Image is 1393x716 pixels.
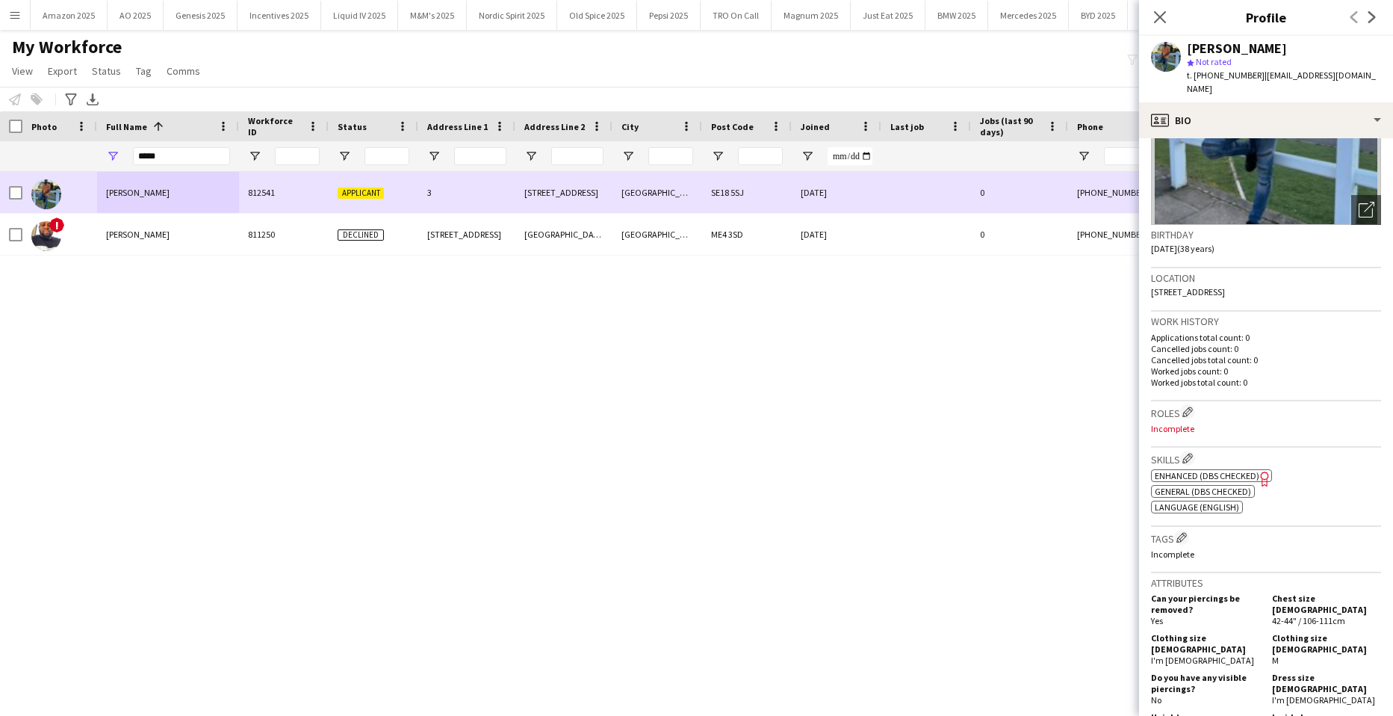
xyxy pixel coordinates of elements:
span: M [1272,655,1279,666]
span: [STREET_ADDRESS] [1151,286,1225,297]
a: Export [42,61,83,81]
h5: Chest size [DEMOGRAPHIC_DATA] [1272,593,1381,615]
span: Declined [338,229,384,241]
div: [DATE] [792,214,881,255]
span: Enhanced (DBS Checked) [1155,470,1259,481]
button: Open Filter Menu [248,149,261,163]
span: Status [92,64,121,78]
h3: Attributes [1151,576,1381,590]
p: Cancelled jobs count: 0 [1151,343,1381,354]
input: Phone Filter Input [1104,147,1250,165]
h5: Do you have any visible piercings? [1151,672,1260,694]
img: AKINKUNMI TAIWO [31,179,61,209]
span: Photo [31,121,57,132]
a: Status [86,61,127,81]
span: View [12,64,33,78]
span: Yes [1151,615,1163,626]
span: Post Code [711,121,754,132]
span: Applicant [338,188,384,199]
span: No [1151,694,1161,706]
button: Old Spice 2025 [557,1,637,30]
div: [PHONE_NUMBER] [1068,172,1259,213]
div: [GEOGRAPHIC_DATA] [612,172,702,213]
h3: Roles [1151,404,1381,420]
div: SE18 5SJ [702,172,792,213]
button: Open Filter Menu [801,149,814,163]
span: Joined [801,121,830,132]
button: Amazon 2025 [31,1,108,30]
button: Incentives 2025 [238,1,321,30]
input: Joined Filter Input [828,147,872,165]
span: Phone [1077,121,1103,132]
div: [PHONE_NUMBER] [1068,214,1259,255]
span: [DATE] (38 years) [1151,243,1214,254]
h5: Dress size [DEMOGRAPHIC_DATA] [1272,672,1381,694]
span: I'm [DEMOGRAPHIC_DATA] [1151,655,1254,666]
app-action-btn: Advanced filters [62,90,80,108]
span: Export [48,64,77,78]
span: ! [49,217,64,232]
h3: Profile [1139,7,1393,27]
div: [DATE] [792,172,881,213]
div: [STREET_ADDRESS] [418,214,515,255]
span: Comms [167,64,200,78]
span: Language (English) [1155,501,1239,513]
button: Open Filter Menu [1077,149,1090,163]
span: [PERSON_NAME] [106,229,170,240]
input: Status Filter Input [364,147,409,165]
h3: Location [1151,271,1381,285]
p: Cancelled jobs total count: 0 [1151,354,1381,365]
div: 3 [418,172,515,213]
span: | [EMAIL_ADDRESS][DOMAIN_NAME] [1187,70,1376,94]
button: BYD 2025 [1069,1,1128,30]
p: Incomplete [1151,549,1381,560]
span: I'm [DEMOGRAPHIC_DATA] [1272,694,1375,706]
button: Open Filter Menu [524,149,538,163]
span: City [621,121,639,132]
button: TRO On Call [701,1,772,30]
button: Magnum 2025 [772,1,851,30]
button: Open Filter Menu [711,149,725,163]
span: Last job [890,121,924,132]
h3: Tags [1151,530,1381,546]
input: Address Line 2 Filter Input [551,147,604,165]
div: [PERSON_NAME] [1187,42,1287,55]
button: Open Filter Menu [427,149,441,163]
div: 812541 [239,172,329,213]
h3: Birthday [1151,228,1381,241]
span: 42-44" / 106-111cm [1272,615,1345,626]
div: Open photos pop-in [1351,195,1381,225]
app-action-btn: Export XLSX [84,90,102,108]
p: Applications total count: 0 [1151,332,1381,343]
button: M&M's 2025 [398,1,467,30]
span: Address Line 1 [427,121,488,132]
input: City Filter Input [648,147,693,165]
span: Tag [136,64,152,78]
input: Address Line 1 Filter Input [454,147,506,165]
div: 811250 [239,214,329,255]
button: Open Filter Menu [106,149,120,163]
div: ME4 3SD [702,214,792,255]
button: BMW 2025 [925,1,988,30]
div: [STREET_ADDRESS] [515,172,612,213]
input: Workforce ID Filter Input [275,147,320,165]
span: Jobs (last 90 days) [980,115,1041,138]
button: AO 2025 [108,1,164,30]
div: Bio [1139,102,1393,138]
input: Post Code Filter Input [738,147,783,165]
span: t. [PHONE_NUMBER] [1187,70,1265,81]
input: Full Name Filter Input [133,147,230,165]
a: Comms [161,61,206,81]
p: Incomplete [1151,423,1381,434]
button: Nvidia 2025 [1128,1,1197,30]
span: Address Line 2 [524,121,585,132]
div: [GEOGRAPHIC_DATA] [612,214,702,255]
a: Tag [130,61,158,81]
h3: Work history [1151,315,1381,328]
h5: Clothing size [DEMOGRAPHIC_DATA] [1151,632,1260,655]
span: Status [338,121,367,132]
p: Worked jobs total count: 0 [1151,377,1381,388]
button: Nordic Spirit 2025 [467,1,557,30]
span: Workforce ID [248,115,302,138]
a: View [6,61,39,81]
